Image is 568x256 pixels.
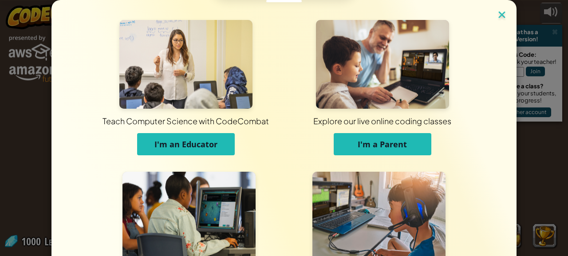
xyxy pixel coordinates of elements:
img: close icon [496,9,508,22]
button: I'm an Educator [137,133,235,155]
img: For Educators [119,20,252,109]
img: For Parents [316,20,449,109]
span: I'm an Educator [154,139,217,150]
span: I'm a Parent [358,139,407,150]
button: I'm a Parent [334,133,431,155]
